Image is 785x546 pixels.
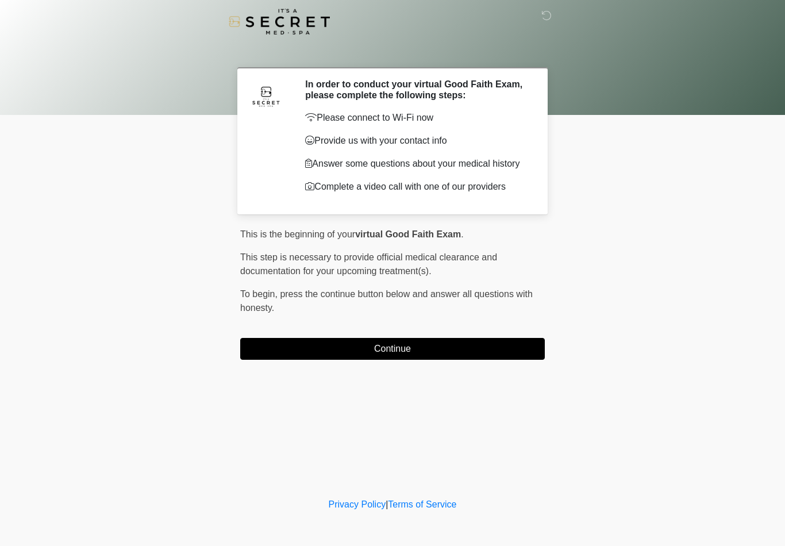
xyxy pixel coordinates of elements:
[240,289,533,313] span: press the continue button below and answer all questions with honesty.
[305,157,528,171] p: Answer some questions about your medical history
[240,338,545,360] button: Continue
[240,229,355,239] span: This is the beginning of your
[229,9,330,34] img: It's A Secret Med Spa Logo
[329,499,386,509] a: Privacy Policy
[355,229,461,239] strong: virtual Good Faith Exam
[240,252,497,276] span: This step is necessary to provide official medical clearance and documentation for your upcoming ...
[305,134,528,148] p: Provide us with your contact info
[461,229,463,239] span: .
[305,180,528,194] p: Complete a video call with one of our providers
[388,499,456,509] a: Terms of Service
[305,111,528,125] p: Please connect to Wi-Fi now
[240,289,280,299] span: To begin,
[386,499,388,509] a: |
[232,41,553,63] h1: ‎ ‎
[249,79,283,113] img: Agent Avatar
[305,79,528,101] h2: In order to conduct your virtual Good Faith Exam, please complete the following steps:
